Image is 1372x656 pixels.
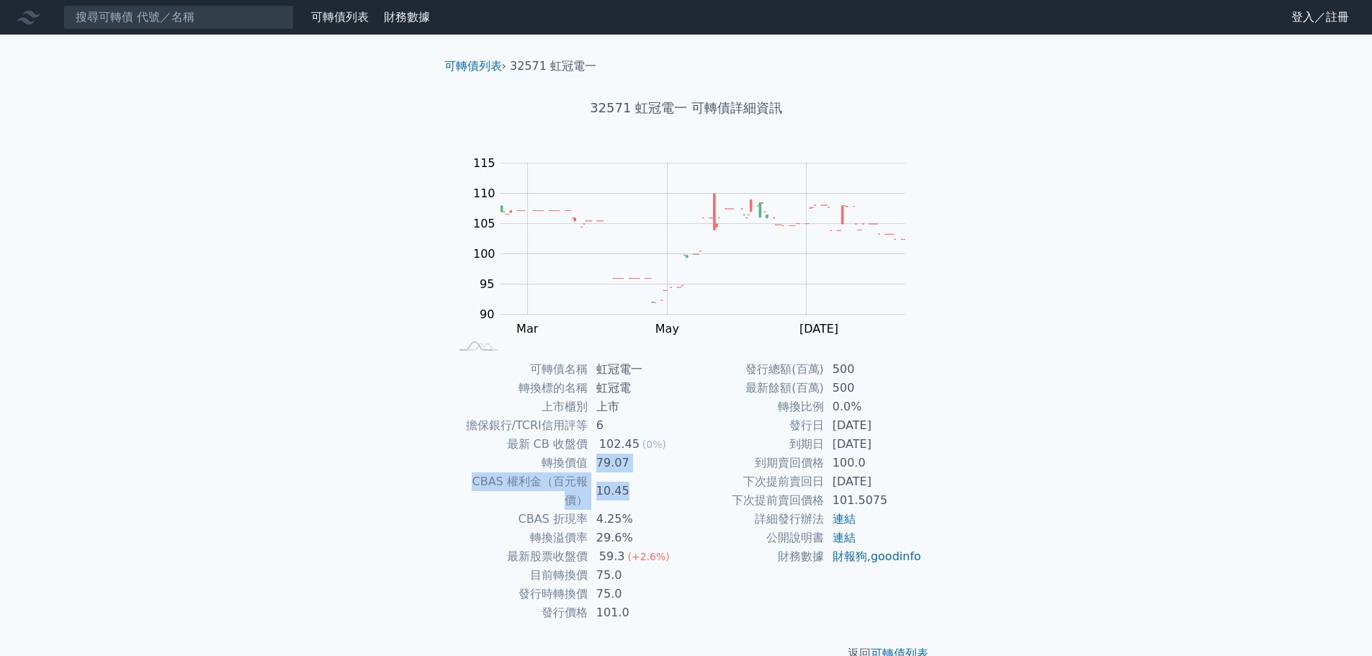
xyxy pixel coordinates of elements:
td: 下次提前賣回價格 [686,491,824,510]
td: 500 [824,379,923,397]
td: 4.25% [588,510,686,529]
td: 下次提前賣回日 [686,472,824,491]
td: 最新餘額(百萬) [686,379,824,397]
td: 轉換標的名稱 [450,379,588,397]
li: › [444,58,506,75]
td: 101.0 [588,603,686,622]
td: 詳細發行辦法 [686,510,824,529]
td: 發行日 [686,416,824,435]
tspan: 115 [473,156,496,170]
span: (+2.6%) [627,551,669,562]
td: 29.6% [588,529,686,547]
td: 0.0% [824,397,923,416]
td: 財務數據 [686,547,824,566]
td: CBAS 權利金（百元報價） [450,472,588,510]
tspan: 90 [480,307,494,321]
td: 發行總額(百萬) [686,360,824,379]
td: [DATE] [824,435,923,454]
td: 擔保銀行/TCRI信用評等 [450,416,588,435]
tspan: 95 [480,277,494,291]
td: 虹冠電 [588,379,686,397]
td: 發行價格 [450,603,588,622]
td: 75.0 [588,585,686,603]
tspan: 105 [473,217,496,230]
div: 59.3 [596,547,628,566]
a: goodinfo [871,549,921,563]
span: (0%) [642,439,666,450]
td: 轉換價值 [450,454,588,472]
g: Chart [466,156,927,336]
td: , [824,547,923,566]
td: 公開說明書 [686,529,824,547]
a: 財務數據 [384,10,430,24]
td: 虹冠電一 [588,360,686,379]
td: 目前轉換價 [450,566,588,585]
td: 79.07 [588,454,686,472]
tspan: May [655,322,679,336]
td: 500 [824,360,923,379]
tspan: 100 [473,247,496,261]
a: 登入／註冊 [1280,6,1360,29]
div: 聊天小工具 [1300,587,1372,656]
td: CBAS 折現率 [450,510,588,529]
td: [DATE] [824,472,923,491]
td: 最新 CB 收盤價 [450,435,588,454]
td: 75.0 [588,566,686,585]
h1: 32571 虹冠電一 可轉債詳細資訊 [433,98,940,118]
td: 發行時轉換價 [450,585,588,603]
td: 6 [588,416,686,435]
a: 財報狗 [833,549,867,563]
td: 上市櫃別 [450,397,588,416]
td: [DATE] [824,416,923,435]
tspan: 110 [473,187,496,200]
a: 可轉債列表 [444,59,502,73]
a: 可轉債列表 [311,10,369,24]
td: 轉換溢價率 [450,529,588,547]
a: 連結 [833,531,856,544]
td: 101.5075 [824,491,923,510]
td: 到期賣回價格 [686,454,824,472]
tspan: [DATE] [799,322,838,336]
td: 最新股票收盤價 [450,547,588,566]
div: 102.45 [596,435,642,454]
td: 轉換比例 [686,397,824,416]
iframe: Chat Widget [1300,587,1372,656]
td: 100.0 [824,454,923,472]
a: 連結 [833,512,856,526]
td: 可轉債名稱 [450,360,588,379]
td: 上市 [588,397,686,416]
td: 到期日 [686,435,824,454]
tspan: Mar [516,322,539,336]
input: 搜尋可轉債 代號／名稱 [63,5,294,30]
li: 32571 虹冠電一 [510,58,596,75]
td: 10.45 [588,472,686,510]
